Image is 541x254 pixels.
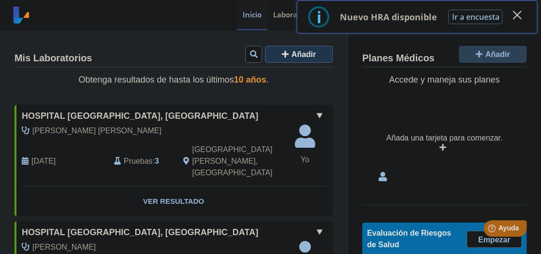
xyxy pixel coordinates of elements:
button: Añadir [265,46,333,63]
span: Yo [289,154,321,166]
iframe: Help widget launcher [455,216,530,243]
span: Hospital [GEOGRAPHIC_DATA], [GEOGRAPHIC_DATA] [22,110,258,123]
span: Paisan, Ada [32,241,96,253]
span: Hospital [GEOGRAPHIC_DATA], [GEOGRAPHIC_DATA] [22,226,258,239]
div: i [316,8,321,26]
span: Obtenga resultados de hasta los últimos . [78,75,268,85]
span: Empezar [478,236,511,244]
h4: Mis Laboratorios [15,53,92,64]
button: Ir a encuesta [448,10,502,24]
div: : [107,144,176,179]
span: Pruebas [124,155,152,167]
h4: Planes Médicos [362,53,434,64]
span: Añadir [485,50,510,58]
b: 3 [155,157,159,165]
button: Añadir [459,46,526,63]
span: San Juan, PR [192,144,284,179]
span: 10 años [234,75,266,85]
a: Ver Resultado [15,186,333,217]
button: Close this dialog [508,6,526,24]
span: 2023-03-11 [31,155,56,167]
div: Añada una tarjeta para comenzar. [386,132,502,144]
span: Quiles Lugo, Manuel [32,125,161,137]
span: Accede y maneja sus planes [389,75,499,85]
span: Añadir [292,50,316,58]
p: Nuevo HRA disponible [339,11,437,23]
span: Evaluación de Riesgos de Salud [367,229,451,249]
